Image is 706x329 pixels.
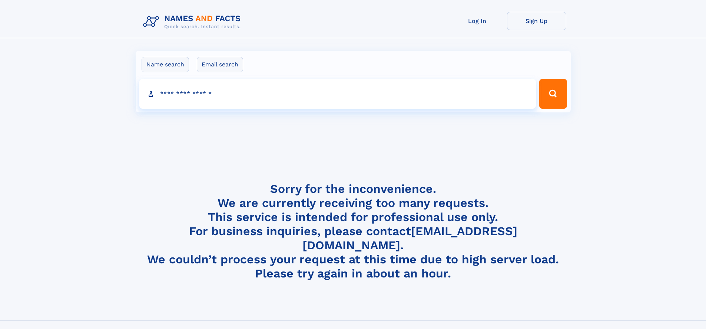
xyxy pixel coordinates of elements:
[197,57,243,72] label: Email search
[140,12,247,32] img: Logo Names and Facts
[539,79,567,109] button: Search Button
[302,224,517,252] a: [EMAIL_ADDRESS][DOMAIN_NAME]
[139,79,536,109] input: search input
[140,182,566,281] h4: Sorry for the inconvenience. We are currently receiving too many requests. This service is intend...
[448,12,507,30] a: Log In
[507,12,566,30] a: Sign Up
[142,57,189,72] label: Name search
